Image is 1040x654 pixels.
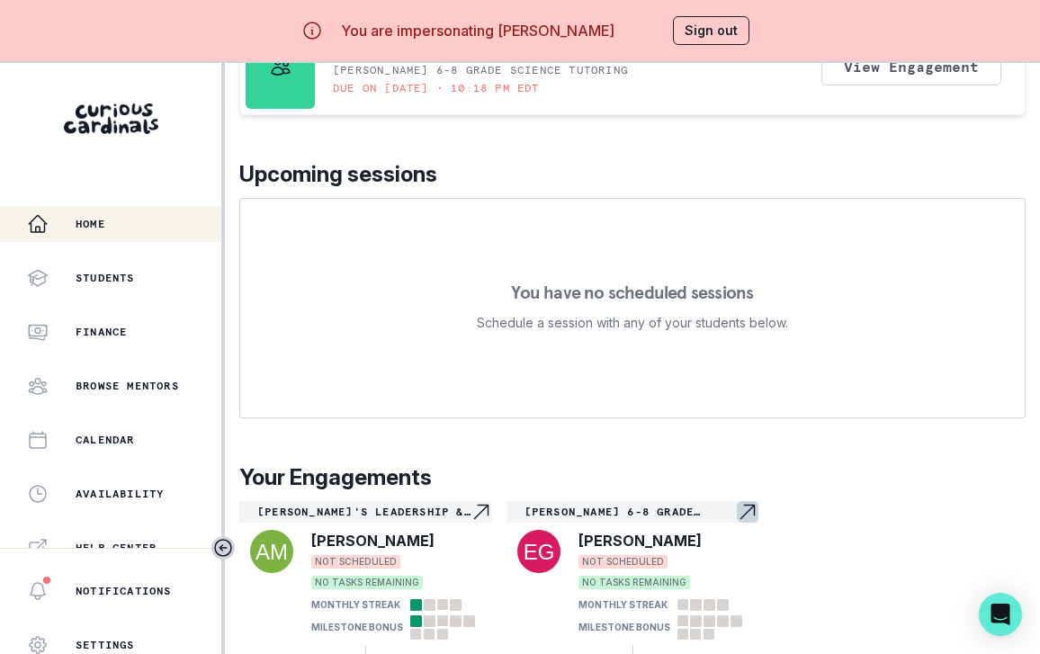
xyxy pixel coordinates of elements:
[76,325,127,339] p: Finance
[211,536,235,560] button: Toggle sidebar
[578,598,668,612] p: MONTHLY STREAK
[311,576,423,589] span: NO TASKS REMAINING
[333,63,628,77] p: [PERSON_NAME] 6-8 Grade Science tutoring
[821,48,1001,85] button: View Engagement
[257,505,471,519] p: [PERSON_NAME]'s Leadership & Debate Passion Project
[76,271,135,285] p: Students
[333,81,540,95] p: Due on [DATE] • 10:18 PM EDT
[341,20,614,41] p: You are impersonating [PERSON_NAME]
[311,621,403,634] p: MILESTONE BONUS
[250,530,293,573] img: svg
[239,158,1026,191] p: Upcoming sessions
[578,530,702,551] p: [PERSON_NAME]
[673,16,749,45] button: Sign out
[64,103,158,134] img: Curious Cardinals Logo
[239,501,492,638] a: [PERSON_NAME]'s Leadership & Debate Passion ProjectNavigate to engagement page[PERSON_NAME]NOT SC...
[979,593,1022,636] div: Open Intercom Messenger
[737,501,758,523] svg: Navigate to engagement page
[507,501,759,638] a: [PERSON_NAME] 6-8 Grade Science tutoringNavigate to engagement page[PERSON_NAME]NOT SCHEDULEDNO T...
[578,621,670,634] p: MILESTONE BONUS
[76,541,157,555] p: Help Center
[76,638,135,652] p: Settings
[311,530,435,551] p: [PERSON_NAME]
[76,584,172,598] p: Notifications
[578,576,690,589] span: NO TASKS REMAINING
[76,217,105,231] p: Home
[524,505,738,519] p: [PERSON_NAME] 6-8 Grade Science tutoring
[517,530,560,573] img: svg
[511,283,753,301] p: You have no scheduled sessions
[311,555,400,569] span: NOT SCHEDULED
[239,461,1026,494] p: Your Engagements
[76,487,164,501] p: Availability
[76,433,135,447] p: Calendar
[311,598,400,612] p: MONTHLY STREAK
[471,501,492,523] svg: Navigate to engagement page
[477,312,788,334] p: Schedule a session with any of your students below.
[578,555,668,569] span: NOT SCHEDULED
[76,379,179,393] p: Browse Mentors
